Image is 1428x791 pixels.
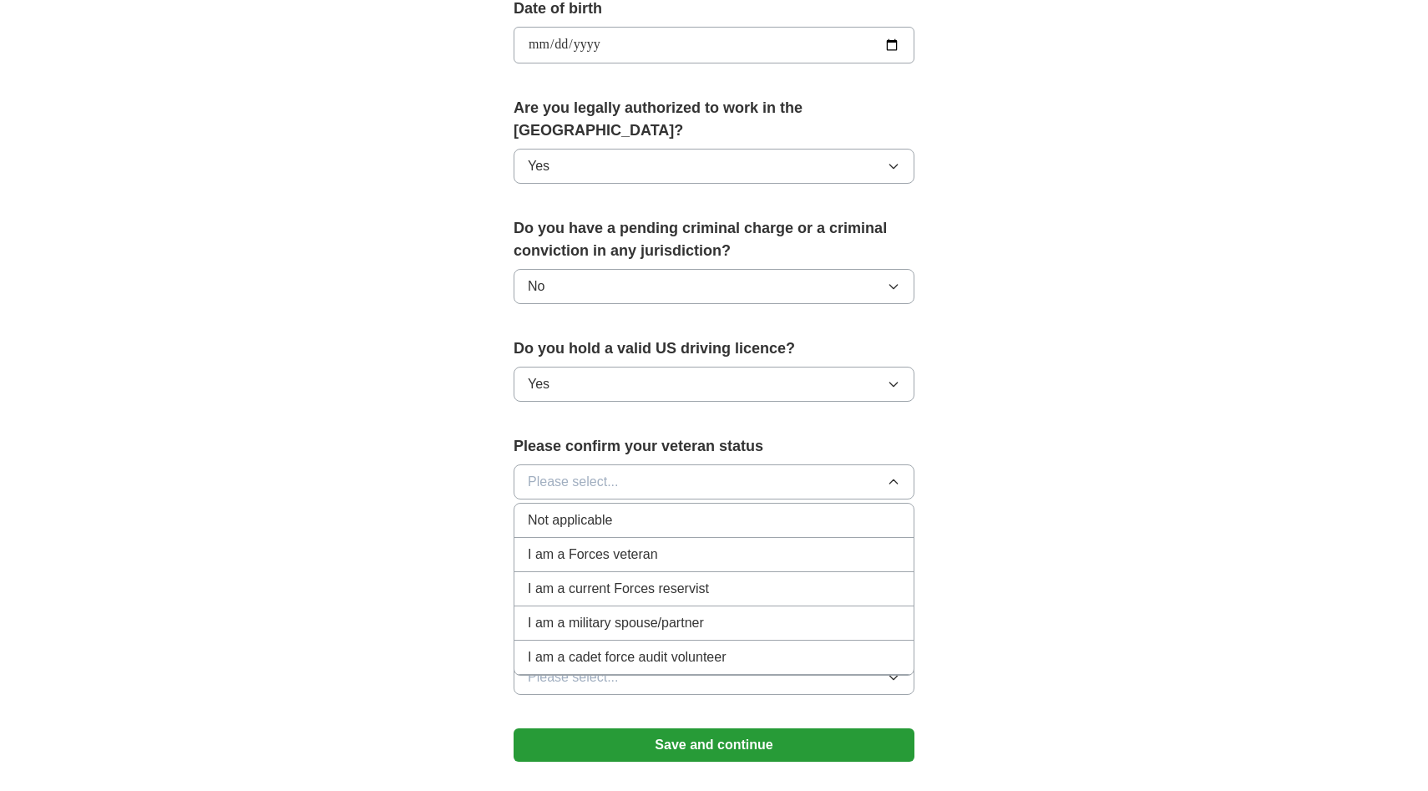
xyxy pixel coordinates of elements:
[514,660,914,695] button: Please select...
[528,667,619,687] span: Please select...
[528,156,549,176] span: Yes
[528,472,619,492] span: Please select...
[528,579,709,599] span: I am a current Forces reservist
[514,367,914,402] button: Yes
[514,149,914,184] button: Yes
[514,435,914,458] label: Please confirm your veteran status
[514,269,914,304] button: No
[514,337,914,360] label: Do you hold a valid US driving licence?
[528,647,726,667] span: I am a cadet force audit volunteer
[514,728,914,762] button: Save and continue
[528,374,549,394] span: Yes
[528,510,612,530] span: Not applicable
[514,464,914,499] button: Please select...
[528,613,704,633] span: I am a military spouse/partner
[528,276,544,297] span: No
[514,97,914,142] label: Are you legally authorized to work in the [GEOGRAPHIC_DATA]?
[528,545,658,565] span: I am a Forces veteran
[514,217,914,262] label: Do you have a pending criminal charge or a criminal conviction in any jurisdiction?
